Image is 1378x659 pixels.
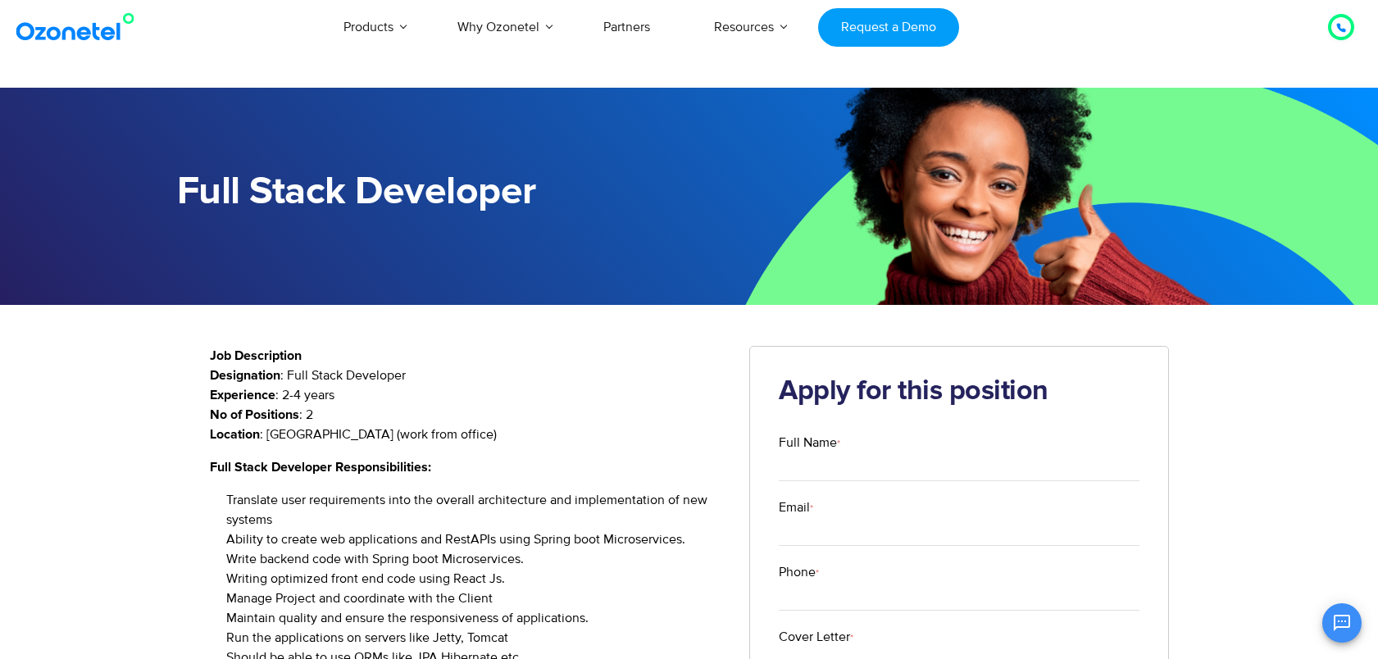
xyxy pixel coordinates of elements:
[818,8,958,47] a: Request a Demo
[226,569,725,589] li: Writing optimized front end code using React Js.
[779,498,1139,517] label: Email
[779,433,1139,452] label: Full Name
[226,490,725,529] li: Translate user requirements into the overall architecture and implementation of new systems
[226,628,725,648] li: Run the applications on servers like Jetty, Tomcat
[210,408,299,421] strong: No of Positions
[210,461,431,474] strong: Full Stack Developer Responsibilities:
[210,369,280,382] strong: Designation
[779,375,1139,408] h2: Apply for this position
[210,389,275,402] strong: Experience
[210,366,725,444] p: : Full Stack Developer : 2-4 years : 2 : [GEOGRAPHIC_DATA] (work from office)
[226,529,725,549] li: Ability to create web applications and RestAPIs using Spring boot Microservices.
[210,428,260,441] strong: Location
[226,549,725,569] li: Write backend code with Spring boot Microservices.
[177,170,689,215] h1: Full Stack Developer
[226,589,725,608] li: Manage Project and coordinate with the Client
[226,608,725,628] li: Maintain quality and ensure the responsiveness of applications.
[210,349,302,362] strong: Job Description
[779,627,1139,647] label: Cover Letter
[1322,603,1362,643] button: Open chat
[779,562,1139,582] label: Phone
